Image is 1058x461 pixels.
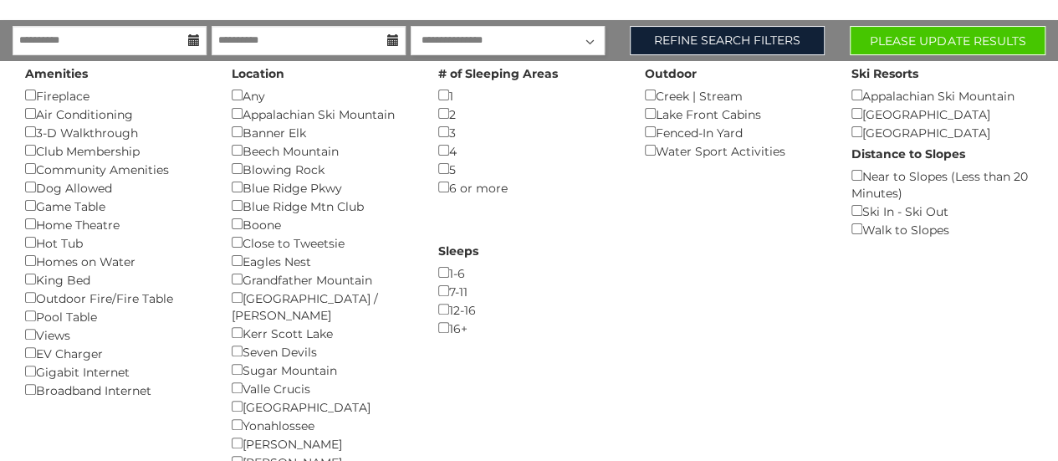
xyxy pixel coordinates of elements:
div: Valle Crucis [232,379,413,397]
div: Club Membership [25,141,207,160]
div: Community Amenities [25,160,207,178]
div: Water Sport Activities [645,141,826,160]
div: Blue Ridge Mtn Club [232,197,413,215]
div: 7-11 [438,282,620,300]
label: Outdoor [645,65,697,82]
div: 4 [438,141,620,160]
div: [GEOGRAPHIC_DATA] [851,123,1033,141]
div: [GEOGRAPHIC_DATA] [851,105,1033,123]
div: Kerr Scott Lake [232,324,413,342]
div: Game Table [25,197,207,215]
div: Gigabit Internet [25,362,207,381]
div: [PERSON_NAME] [232,434,413,453]
div: [GEOGRAPHIC_DATA] [232,397,413,416]
div: 2 [438,105,620,123]
div: Ski In - Ski Out [851,202,1033,220]
div: Near to Slopes (Less than 20 Minutes) [851,166,1033,202]
div: Blue Ridge Pkwy [232,178,413,197]
label: Ski Resorts [851,65,918,82]
div: Outdoor Fire/Fire Table [25,289,207,307]
label: # of Sleeping Areas [438,65,558,82]
div: Banner Elk [232,123,413,141]
div: Home Theatre [25,215,207,233]
div: 3-D Walkthrough [25,123,207,141]
label: Distance to Slopes [851,146,965,162]
div: Pool Table [25,307,207,325]
div: 1-6 [438,264,620,282]
div: Hot Tub [25,233,207,252]
label: Location [232,65,284,82]
div: 16+ [438,319,620,337]
div: Sugar Mountain [232,361,413,379]
div: 5 [438,160,620,178]
button: Please Update Results [850,26,1045,55]
div: Blowing Rock [232,160,413,178]
div: 12-16 [438,300,620,319]
div: Boone [232,215,413,233]
div: Creek | Stream [645,86,826,105]
div: Lake Front Cabins [645,105,826,123]
div: 6 or more [438,178,620,197]
div: Views [25,325,207,344]
label: Sleeps [438,243,478,259]
div: Yonahlossee [232,416,413,434]
div: [GEOGRAPHIC_DATA] / [PERSON_NAME] [232,289,413,324]
div: Broadband Internet [25,381,207,399]
div: Eagles Nest [232,252,413,270]
div: Beech Mountain [232,141,413,160]
div: EV Charger [25,344,207,362]
div: Fireplace [25,86,207,105]
div: Appalachian Ski Mountain [232,105,413,123]
a: Refine Search Filters [630,26,825,55]
div: Close to Tweetsie [232,233,413,252]
label: Amenities [25,65,88,82]
div: Seven Devils [232,342,413,361]
div: Walk to Slopes [851,220,1033,238]
div: 3 [438,123,620,141]
div: 1 [438,86,620,105]
div: Fenced-In Yard [645,123,826,141]
div: Any [232,86,413,105]
div: Homes on Water [25,252,207,270]
div: King Bed [25,270,207,289]
div: Grandfather Mountain [232,270,413,289]
div: Air Conditioning [25,105,207,123]
div: Appalachian Ski Mountain [851,86,1033,105]
div: Dog Allowed [25,178,207,197]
